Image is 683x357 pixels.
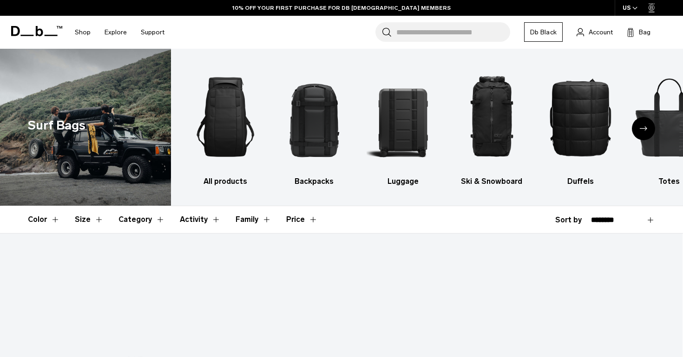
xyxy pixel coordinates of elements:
[544,63,617,171] img: Db
[367,176,439,187] h3: Luggage
[118,206,165,233] button: Toggle Filter
[455,176,528,187] h3: Ski & Snowboard
[75,206,104,233] button: Toggle Filter
[544,176,617,187] h3: Duffels
[278,63,350,187] a: Db Backpacks
[105,16,127,49] a: Explore
[28,206,60,233] button: Toggle Filter
[367,63,439,171] img: Db
[286,206,318,233] button: Toggle Price
[190,176,262,187] h3: All products
[639,27,650,37] span: Bag
[577,26,613,38] a: Account
[190,63,262,187] a: Db All products
[367,63,439,187] a: Db Luggage
[278,176,350,187] h3: Backpacks
[28,116,85,135] h1: Surf Bags
[632,117,655,140] div: Next slide
[455,63,528,187] li: 4 / 9
[232,4,451,12] a: 10% OFF YOUR FIRST PURCHASE FOR DB [DEMOGRAPHIC_DATA] MEMBERS
[278,63,350,171] img: Db
[190,63,262,171] img: Db
[589,27,613,37] span: Account
[544,63,617,187] a: Db Duffels
[544,63,617,187] li: 5 / 9
[236,206,271,233] button: Toggle Filter
[524,22,563,42] a: Db Black
[180,206,221,233] button: Toggle Filter
[627,26,650,38] button: Bag
[190,63,262,187] li: 1 / 9
[278,63,350,187] li: 2 / 9
[455,63,528,171] img: Db
[141,16,164,49] a: Support
[75,16,91,49] a: Shop
[68,16,171,49] nav: Main Navigation
[455,63,528,187] a: Db Ski & Snowboard
[367,63,439,187] li: 3 / 9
